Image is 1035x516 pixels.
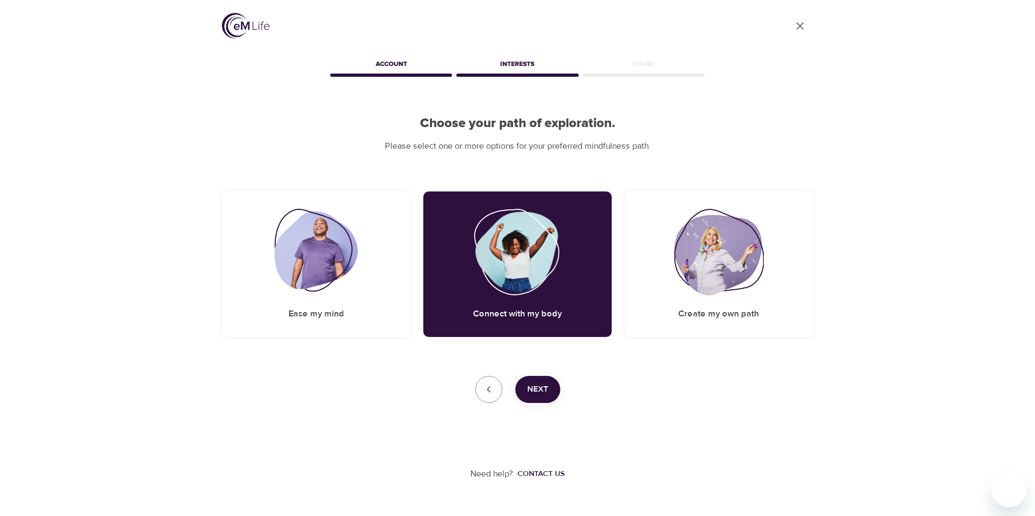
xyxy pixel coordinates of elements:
h5: Create my own path [678,308,759,320]
h5: Connect with my body [473,308,562,320]
p: Please select one or more options for your preferred mindfulness path. [222,140,813,153]
div: Ease my mindEase my mind [222,191,410,337]
h2: Choose your path of exploration. [222,116,813,131]
img: Ease my mind [274,209,358,295]
button: Next [515,376,560,403]
p: Need help? [470,468,513,480]
span: Next [527,382,548,396]
img: logo [222,13,270,38]
img: Connect with my body [474,209,561,295]
div: Create my own pathCreate my own path [625,191,813,337]
a: close [787,13,813,39]
h5: Ease my mind [289,308,344,320]
iframe: Button to launch messaging window [992,473,1026,507]
a: Contact us [513,468,565,479]
img: Create my own path [674,209,764,295]
div: Contact us [517,468,565,479]
div: Connect with my bodyConnect with my body [423,191,612,337]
